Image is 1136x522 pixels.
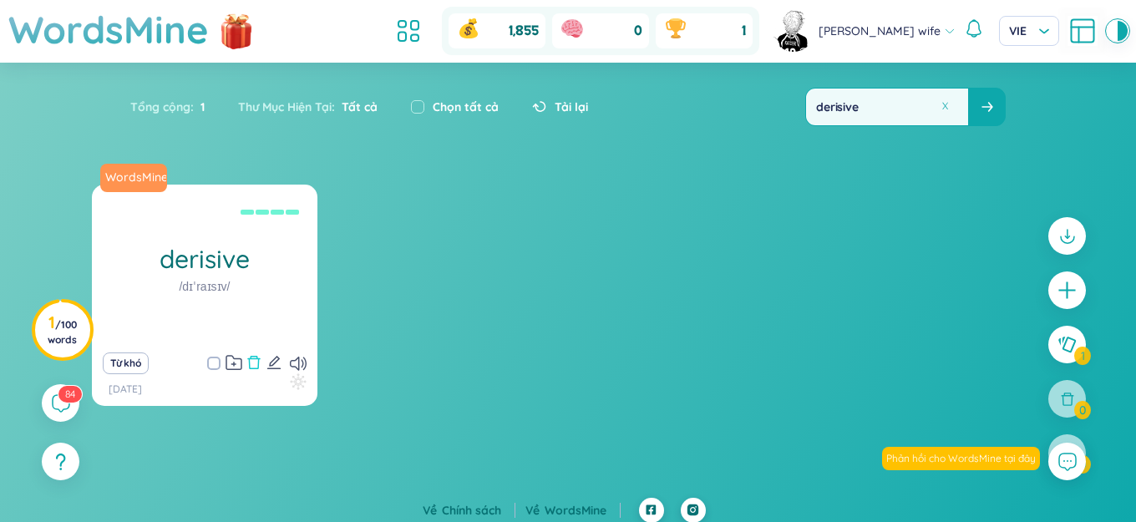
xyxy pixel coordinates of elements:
[58,386,82,403] sup: 84
[65,388,70,400] span: 8
[92,245,317,274] h1: derisive
[442,503,515,518] a: Chính sách
[48,318,77,346] span: / 100 words
[99,169,169,185] a: WordsMine
[555,98,588,116] span: Tải lại
[246,352,261,375] button: delete
[742,22,746,40] span: 1
[194,98,205,116] span: 1
[634,22,642,40] span: 0
[70,388,75,400] span: 4
[220,5,253,55] img: flashSalesIcon.a7f4f837.png
[179,277,230,296] h1: /dɪˈraɪsɪv/
[266,355,281,370] span: edit
[43,316,81,346] h3: 1
[773,10,819,52] a: avatar
[773,10,814,52] img: avatar
[545,503,621,518] a: WordsMine
[433,98,499,116] label: Chọn tất cả
[266,352,281,375] button: edit
[103,352,149,374] button: Từ khó
[1009,23,1049,39] span: VIE
[806,89,968,125] input: Nhập từ khóa
[100,164,174,192] a: WordsMine
[109,382,142,398] p: [DATE]
[525,501,621,519] div: Về
[819,22,941,40] span: [PERSON_NAME] wife
[423,501,515,519] div: Về
[246,355,261,370] span: delete
[509,22,539,40] span: 1,855
[130,89,221,124] div: Tổng cộng :
[335,99,378,114] span: Tất cả
[1057,280,1078,301] span: plus
[221,89,394,124] div: Thư Mục Hiện Tại :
